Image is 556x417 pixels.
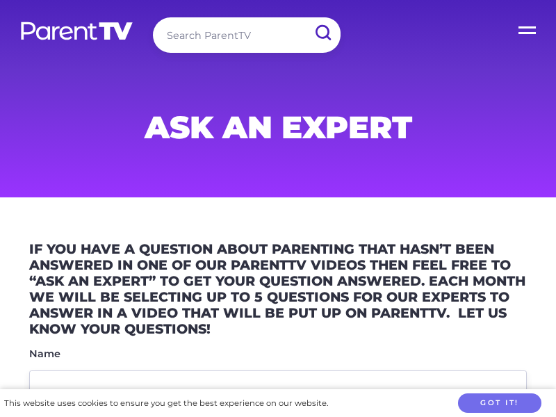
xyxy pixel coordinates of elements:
[458,393,541,414] button: Got it!
[21,113,535,141] h1: Ask An Expert
[29,241,527,337] h3: If you have a question about parenting that hasn’t been answered in one of our ParentTV videos th...
[4,396,328,411] div: This website uses cookies to ensure you get the best experience on our website.
[304,17,341,49] input: Submit
[153,17,341,53] input: Search ParentTV
[29,349,60,359] label: Name
[19,21,134,41] img: parenttv-logo-white.4c85aaf.svg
